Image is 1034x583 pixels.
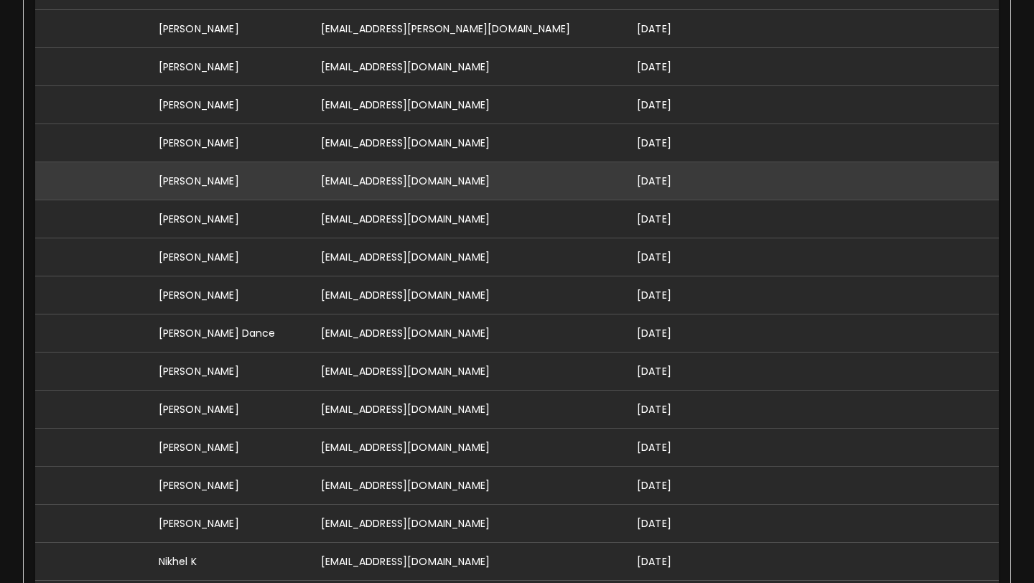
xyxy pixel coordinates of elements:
td: [EMAIL_ADDRESS][DOMAIN_NAME] [309,467,625,505]
td: [DATE] [625,467,729,505]
td: [EMAIL_ADDRESS][DOMAIN_NAME] [309,276,625,314]
td: [DATE] [625,48,729,86]
td: [DATE] [625,505,729,543]
td: [DATE] [625,238,729,276]
td: [PERSON_NAME] [147,429,309,467]
td: [EMAIL_ADDRESS][DOMAIN_NAME] [309,353,625,391]
td: [DATE] [625,86,729,124]
td: [EMAIL_ADDRESS][DOMAIN_NAME] [309,200,625,238]
td: [PERSON_NAME] [147,162,309,200]
td: [PERSON_NAME] [147,238,309,276]
td: [DATE] [625,9,729,47]
td: [PERSON_NAME] [147,353,309,391]
td: [EMAIL_ADDRESS][DOMAIN_NAME] [309,86,625,124]
td: [EMAIL_ADDRESS][PERSON_NAME][DOMAIN_NAME] [309,9,625,47]
td: [PERSON_NAME] [147,467,309,505]
td: [PERSON_NAME] [147,9,309,47]
td: [PERSON_NAME] [147,505,309,543]
td: [PERSON_NAME] [147,276,309,314]
td: [DATE] [625,276,729,314]
td: [PERSON_NAME] Dance [147,314,309,353]
td: [DATE] [625,124,729,162]
td: [EMAIL_ADDRESS][DOMAIN_NAME] [309,543,625,581]
td: [EMAIL_ADDRESS][DOMAIN_NAME] [309,314,625,353]
td: [EMAIL_ADDRESS][DOMAIN_NAME] [309,48,625,86]
td: [EMAIL_ADDRESS][DOMAIN_NAME] [309,162,625,200]
td: [PERSON_NAME] [147,86,309,124]
td: Nikhel K [147,543,309,581]
td: [DATE] [625,391,729,429]
td: [PERSON_NAME] [147,124,309,162]
td: [PERSON_NAME] [147,200,309,238]
td: [EMAIL_ADDRESS][DOMAIN_NAME] [309,429,625,467]
td: [PERSON_NAME] [147,48,309,86]
td: [EMAIL_ADDRESS][DOMAIN_NAME] [309,124,625,162]
td: [DATE] [625,314,729,353]
td: [DATE] [625,162,729,200]
td: [DATE] [625,200,729,238]
td: [DATE] [625,543,729,581]
td: [PERSON_NAME] [147,391,309,429]
td: [EMAIL_ADDRESS][DOMAIN_NAME] [309,505,625,543]
td: [EMAIL_ADDRESS][DOMAIN_NAME] [309,238,625,276]
td: [EMAIL_ADDRESS][DOMAIN_NAME] [309,391,625,429]
td: [DATE] [625,429,729,467]
td: [DATE] [625,353,729,391]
